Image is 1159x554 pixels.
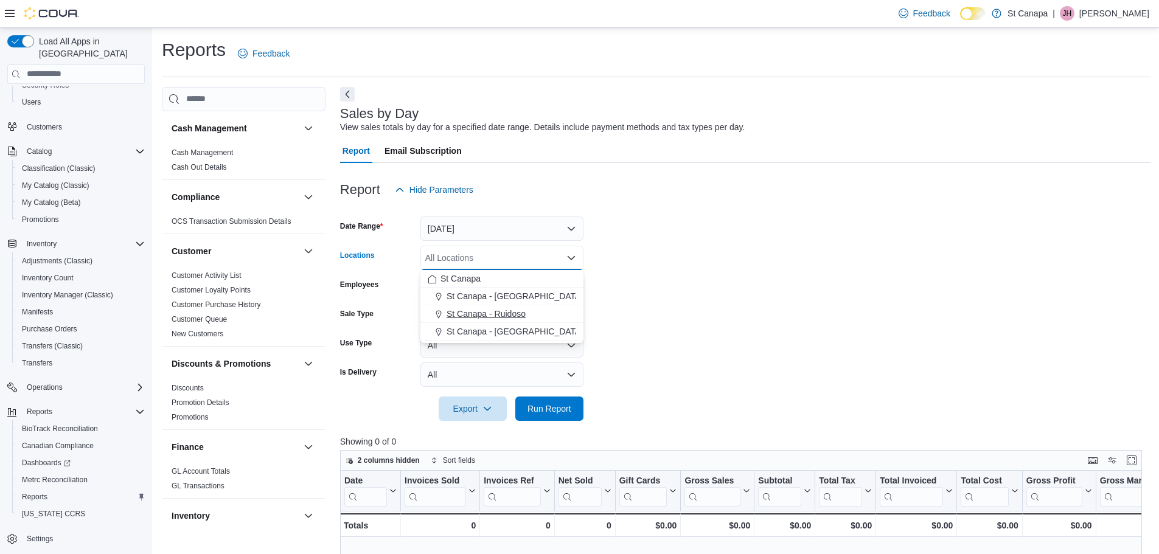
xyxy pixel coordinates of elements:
span: Feedback [252,47,290,60]
div: $0.00 [1026,518,1092,533]
h3: Cash Management [172,122,247,134]
a: Transfers [17,356,57,370]
a: Inventory Count [17,271,78,285]
div: Finance [162,464,325,498]
button: Adjustments (Classic) [12,252,150,269]
span: My Catalog (Classic) [22,181,89,190]
button: Next [340,87,355,102]
span: Dashboards [22,458,71,468]
div: Gift Card Sales [619,475,667,506]
a: Promotion Details [172,398,229,407]
span: Inventory [27,239,57,249]
a: Cash Management [172,148,233,157]
div: Invoices Sold [405,475,466,506]
div: $0.00 [684,518,750,533]
a: Metrc Reconciliation [17,473,92,487]
span: Canadian Compliance [22,441,94,451]
span: Transfers [22,358,52,368]
span: Discounts [172,383,204,393]
span: JH [1063,6,1072,21]
span: Classification (Classic) [17,161,145,176]
a: Customer Activity List [172,271,242,280]
a: Classification (Classic) [17,161,100,176]
button: Cash Management [301,121,316,136]
div: Total Invoiced [880,475,943,486]
div: $0.00 [758,518,811,533]
button: St Canapa - [GEOGRAPHIC_DATA] [420,288,583,305]
button: Reports [12,488,150,505]
span: Settings [27,534,53,544]
div: $0.00 [880,518,953,533]
span: Adjustments (Classic) [22,256,92,266]
span: Promotions [22,215,59,224]
span: Reports [22,404,145,419]
a: Reports [17,490,52,504]
div: 0 [405,518,476,533]
a: Customer Loyalty Points [172,286,251,294]
img: Cova [24,7,79,19]
span: Customer Activity List [172,271,242,280]
div: Date [344,475,387,506]
a: [US_STATE] CCRS [17,507,90,521]
a: Canadian Compliance [17,438,99,453]
button: Inventory [2,235,150,252]
span: Classification (Classic) [22,164,96,173]
div: Total Cost [961,475,1008,486]
button: Compliance [301,190,316,204]
button: Discounts & Promotions [301,356,316,371]
span: Operations [27,383,63,392]
div: Subtotal [758,475,801,506]
button: Operations [22,380,68,395]
a: Dashboards [17,455,75,470]
h3: Report [340,182,380,197]
div: View sales totals by day for a specified date range. Details include payment methods and tax type... [340,121,745,134]
span: St Canapa [440,272,481,285]
button: St Canapa - [GEOGRAPHIC_DATA][PERSON_NAME] [420,323,583,341]
label: Locations [340,251,375,260]
label: Employees [340,280,378,289]
a: Cash Out Details [172,163,227,171]
a: OCS Transaction Submission Details [172,217,291,226]
span: Customers [22,119,145,134]
div: $0.00 [819,518,872,533]
span: Transfers (Classic) [17,339,145,353]
span: Inventory Manager (Classic) [17,288,145,302]
button: Settings [2,530,150,547]
h3: Inventory [172,510,210,522]
span: Hide Parameters [409,184,473,196]
button: Customer [301,244,316,258]
div: Gift Cards [619,475,667,486]
span: BioTrack Reconciliation [22,424,98,434]
div: Total Invoiced [880,475,943,506]
span: Settings [22,531,145,546]
span: Email Subscription [385,139,462,163]
span: Manifests [22,307,53,317]
span: Users [17,95,145,109]
p: Showing 0 of 0 [340,435,1150,448]
h3: Sales by Day [340,106,419,121]
input: Dark Mode [960,7,986,20]
button: 2 columns hidden [341,453,425,468]
button: Reports [2,403,150,420]
button: Classification (Classic) [12,160,150,177]
div: 0 [484,518,550,533]
button: Export [439,396,507,421]
span: Catalog [22,144,145,159]
button: My Catalog (Beta) [12,194,150,211]
div: $0.00 [619,518,677,533]
span: Inventory Count [22,273,74,283]
span: Transfers [17,356,145,370]
button: St Canapa [420,270,583,288]
button: Purchase Orders [12,320,150,338]
h3: Compliance [172,191,220,203]
div: Cash Management [162,145,325,179]
p: St Canapa [1008,6,1048,21]
div: Totals [344,518,397,533]
button: Cash Management [172,122,299,134]
div: Net Sold [558,475,601,506]
a: BioTrack Reconciliation [17,421,103,436]
a: Inventory Manager (Classic) [17,288,118,302]
div: Invoices Ref [484,475,540,506]
span: Dashboards [17,455,145,470]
